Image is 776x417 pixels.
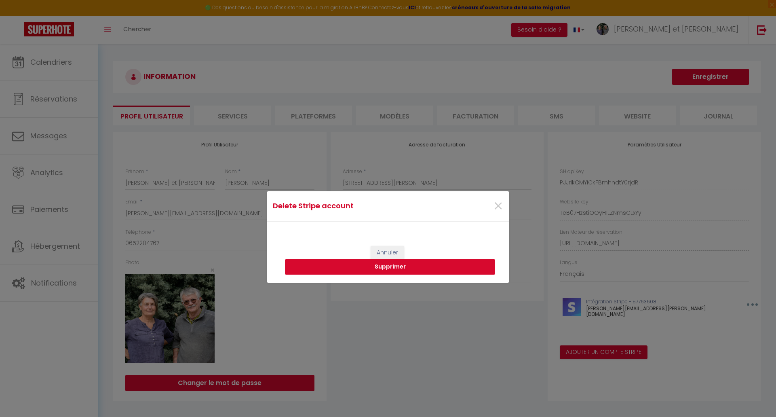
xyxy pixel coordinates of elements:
button: Supprimer [285,259,495,275]
button: Ouvrir le widget de chat LiveChat [6,3,31,28]
h4: Delete Stripe account [273,200,423,212]
span: × [493,194,503,218]
button: Annuler [371,246,404,260]
button: Close [493,198,503,215]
